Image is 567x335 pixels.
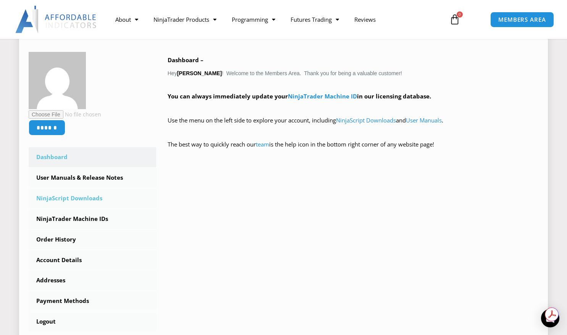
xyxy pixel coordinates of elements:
[29,271,156,290] a: Addresses
[29,52,86,109] img: c51168f2fc137147c861433b728cd988ffa82cfdddd73e520f437dc152d14689
[168,55,538,161] div: Hey ! Welcome to the Members Area. Thank you for being a valuable customer!
[288,92,357,100] a: NinjaTrader Machine ID
[168,92,431,100] strong: You can always immediately update your in our licensing database.
[29,250,156,270] a: Account Details
[541,309,559,327] div: Open Intercom Messenger
[283,11,347,28] a: Futures Trading
[256,140,269,148] a: team
[336,116,396,124] a: NinjaScript Downloads
[108,11,442,28] nav: Menu
[168,56,204,64] b: Dashboard –
[168,115,538,137] p: Use the menu on the left side to explore your account, including and .
[406,116,442,124] a: User Manuals
[29,147,156,332] nav: Account pages
[490,12,554,27] a: MEMBERS AREA
[438,8,472,31] a: 0
[29,147,156,167] a: Dashboard
[146,11,224,28] a: NinjaTrader Products
[15,6,97,33] img: LogoAI | Affordable Indicators – NinjaTrader
[224,11,283,28] a: Programming
[29,168,156,188] a: User Manuals & Release Notes
[29,188,156,208] a: NinjaScript Downloads
[457,11,463,18] span: 0
[29,230,156,250] a: Order History
[29,291,156,311] a: Payment Methods
[29,209,156,229] a: NinjaTrader Machine IDs
[498,17,546,23] span: MEMBERS AREA
[177,70,222,76] strong: [PERSON_NAME]
[108,11,146,28] a: About
[29,312,156,332] a: Logout
[347,11,383,28] a: Reviews
[168,139,538,161] p: The best way to quickly reach our is the help icon in the bottom right corner of any website page!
